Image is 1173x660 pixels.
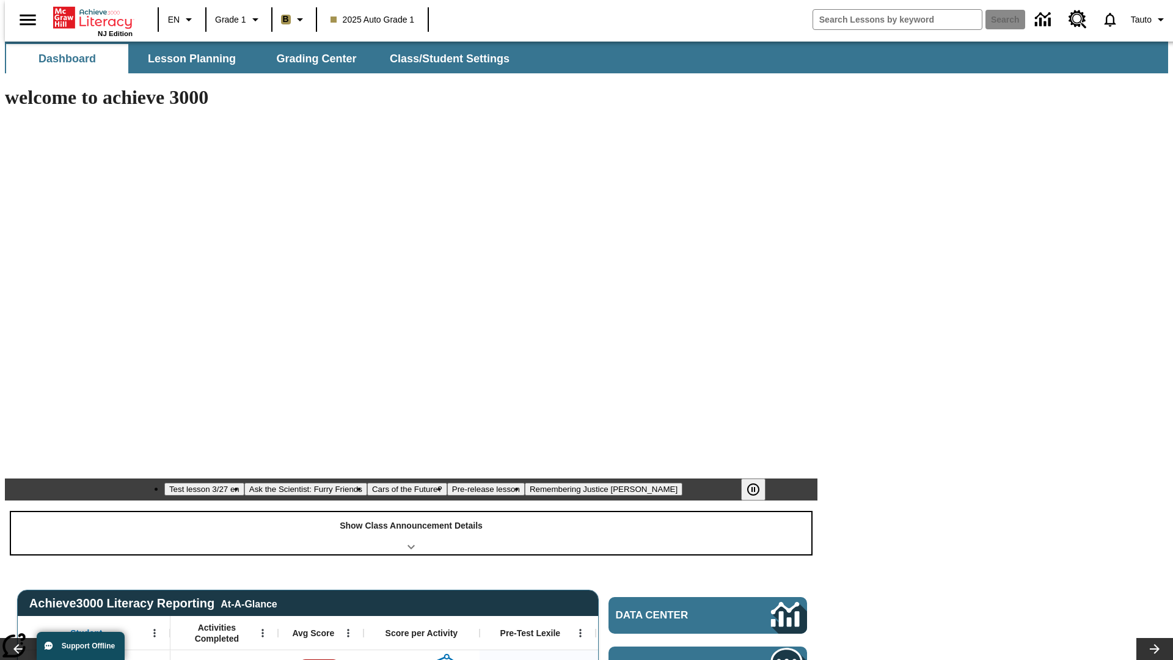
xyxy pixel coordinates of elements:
button: Pause [741,479,766,501]
span: Grade 1 [215,13,246,26]
div: Show Class Announcement Details [11,512,811,554]
span: Data Center [616,609,730,621]
button: Grading Center [255,44,378,73]
a: Resource Center, Will open in new tab [1061,3,1094,36]
button: Lesson Planning [131,44,253,73]
span: Support Offline [62,642,115,650]
span: Pre-Test Lexile [500,628,561,639]
button: Slide 1 Test lesson 3/27 en [164,483,244,496]
button: Open side menu [10,2,46,38]
div: Pause [741,479,778,501]
a: Data Center [1028,3,1061,37]
span: Achieve3000 Literacy Reporting [29,596,277,610]
h1: welcome to achieve 3000 [5,86,817,109]
input: search field [813,10,982,29]
button: Profile/Settings [1126,9,1173,31]
button: Open Menu [145,624,164,642]
button: Language: EN, Select a language [163,9,202,31]
button: Slide 2 Ask the Scientist: Furry Friends [244,483,367,496]
div: SubNavbar [5,42,1168,73]
button: Boost Class color is light brown. Change class color [276,9,312,31]
button: Support Offline [37,632,125,660]
a: Data Center [608,597,807,634]
span: Student [70,628,102,639]
span: Score per Activity [386,628,458,639]
button: Lesson carousel, Next [1136,638,1173,660]
span: EN [168,13,180,26]
div: At-A-Glance [221,596,277,610]
button: Class/Student Settings [380,44,519,73]
button: Open Menu [254,624,272,642]
span: 2025 Auto Grade 1 [331,13,415,26]
p: Show Class Announcement Details [340,519,483,532]
button: Open Menu [339,624,357,642]
button: Open Menu [571,624,590,642]
span: Grading Center [276,52,356,66]
button: Dashboard [6,44,128,73]
span: Avg Score [292,628,334,639]
a: Home [53,5,133,30]
span: Lesson Planning [148,52,236,66]
button: Slide 3 Cars of the Future? [367,483,447,496]
button: Grade: Grade 1, Select a grade [210,9,268,31]
span: Dashboard [38,52,96,66]
span: Tauto [1131,13,1152,26]
a: Notifications [1094,4,1126,35]
div: SubNavbar [5,44,521,73]
span: NJ Edition [98,30,133,37]
div: Home [53,4,133,37]
span: Activities Completed [177,622,257,644]
span: B [283,12,289,27]
button: Slide 4 Pre-release lesson [447,483,525,496]
span: Class/Student Settings [390,52,510,66]
button: Slide 5 Remembering Justice O'Connor [525,483,682,496]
